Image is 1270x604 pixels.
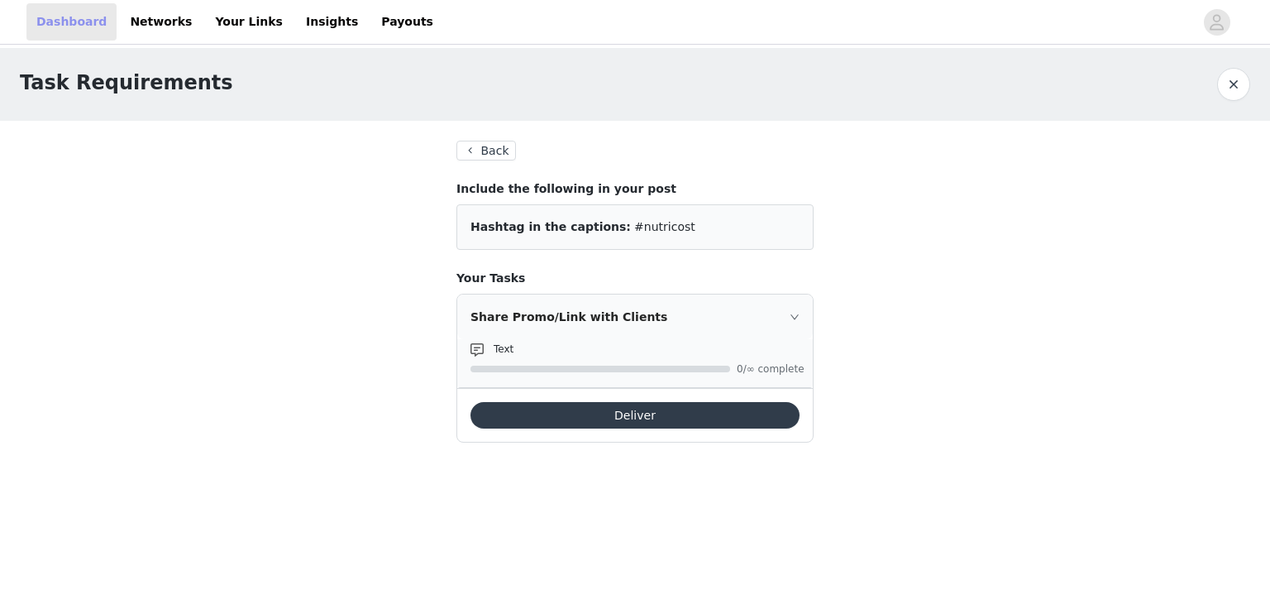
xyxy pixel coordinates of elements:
span: #nutricost [634,220,695,233]
div: avatar [1209,9,1225,36]
a: Your Links [205,3,293,41]
i: icon: right [790,312,800,322]
a: Insights [296,3,368,41]
a: Networks [120,3,202,41]
button: Deliver [470,402,800,429]
h1: Task Requirements [20,68,233,98]
span: 0/∞ complete [737,364,803,374]
h4: Your Tasks [456,270,814,287]
span: Hashtag in the captions: [470,220,631,233]
span: Text [494,343,513,355]
button: Back [456,141,516,161]
a: Payouts [371,3,443,41]
a: Dashboard [26,3,117,41]
h4: Include the following in your post [456,180,814,198]
div: icon: rightShare Promo/Link with Clients [457,295,813,339]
